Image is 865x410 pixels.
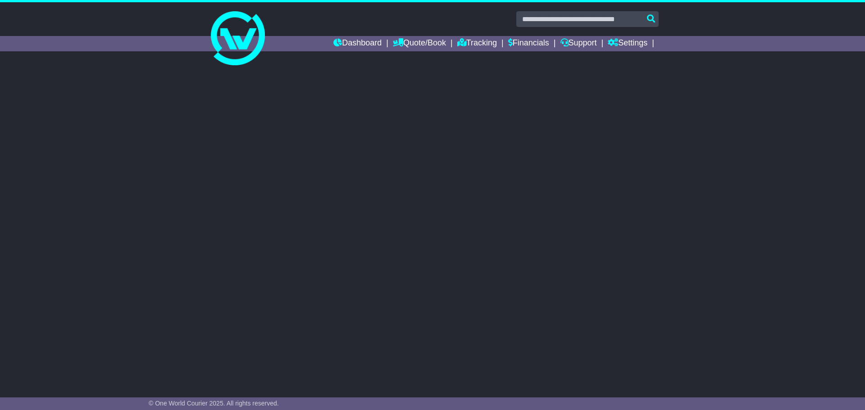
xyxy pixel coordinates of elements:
[393,36,446,51] a: Quote/Book
[457,36,497,51] a: Tracking
[333,36,382,51] a: Dashboard
[508,36,549,51] a: Financials
[608,36,647,51] a: Settings
[149,400,279,407] span: © One World Courier 2025. All rights reserved.
[560,36,597,51] a: Support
